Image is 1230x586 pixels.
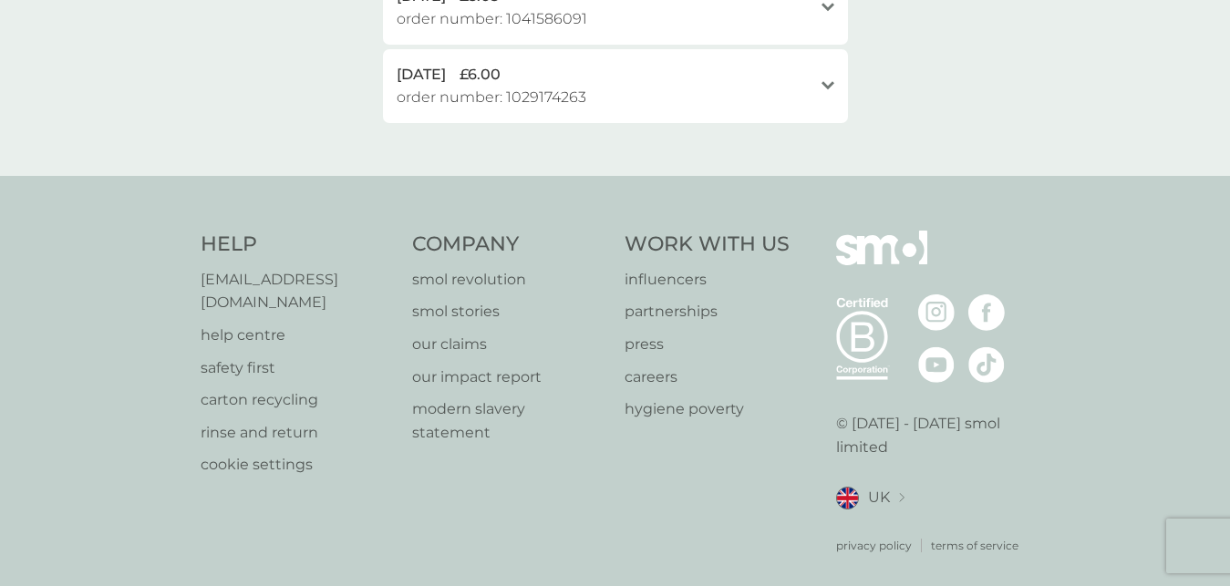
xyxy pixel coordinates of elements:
[201,268,395,314] a: [EMAIL_ADDRESS][DOMAIN_NAME]
[836,231,927,293] img: smol
[968,346,1005,383] img: visit the smol Tiktok page
[625,268,790,292] a: influencers
[201,324,395,347] a: help centre
[836,537,912,554] a: privacy policy
[397,63,446,87] span: [DATE]
[397,7,587,31] span: order number: 1041586091
[625,231,790,259] h4: Work With Us
[968,294,1005,331] img: visit the smol Facebook page
[625,333,790,356] a: press
[412,300,606,324] a: smol stories
[201,421,395,445] a: rinse and return
[836,412,1030,458] p: © [DATE] - [DATE] smol limited
[625,397,790,421] a: hygiene poverty
[918,294,955,331] img: visit the smol Instagram page
[625,365,790,389] a: careers
[899,493,904,503] img: select a new location
[412,333,606,356] a: our claims
[931,537,1018,554] a: terms of service
[412,365,606,389] a: our impact report
[397,86,586,109] span: order number: 1029174263
[625,300,790,324] a: partnerships
[201,388,395,412] a: carton recycling
[201,231,395,259] h4: Help
[412,231,606,259] h4: Company
[412,268,606,292] a: smol revolution
[868,486,890,509] span: UK
[836,487,859,509] img: UK flag
[460,63,501,87] span: £6.00
[918,346,955,383] img: visit the smol Youtube page
[201,356,395,380] a: safety first
[412,397,606,444] a: modern slavery statement
[201,453,395,477] a: cookie settings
